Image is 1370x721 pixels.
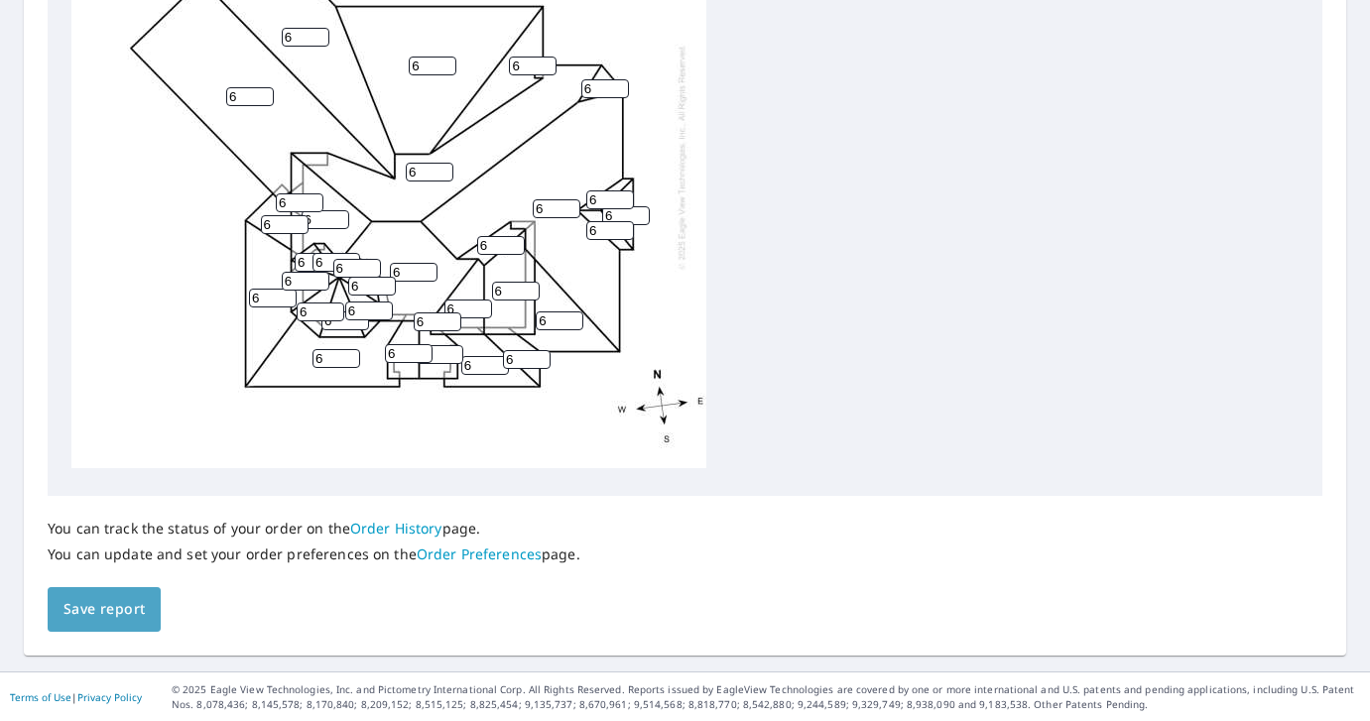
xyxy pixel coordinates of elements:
[48,520,580,538] p: You can track the status of your order on the page.
[417,544,542,563] a: Order Preferences
[350,519,442,538] a: Order History
[77,690,142,704] a: Privacy Policy
[10,691,142,703] p: |
[63,597,145,622] span: Save report
[172,682,1360,712] p: © 2025 Eagle View Technologies, Inc. and Pictometry International Corp. All Rights Reserved. Repo...
[10,690,71,704] a: Terms of Use
[48,587,161,632] button: Save report
[48,545,580,563] p: You can update and set your order preferences on the page.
